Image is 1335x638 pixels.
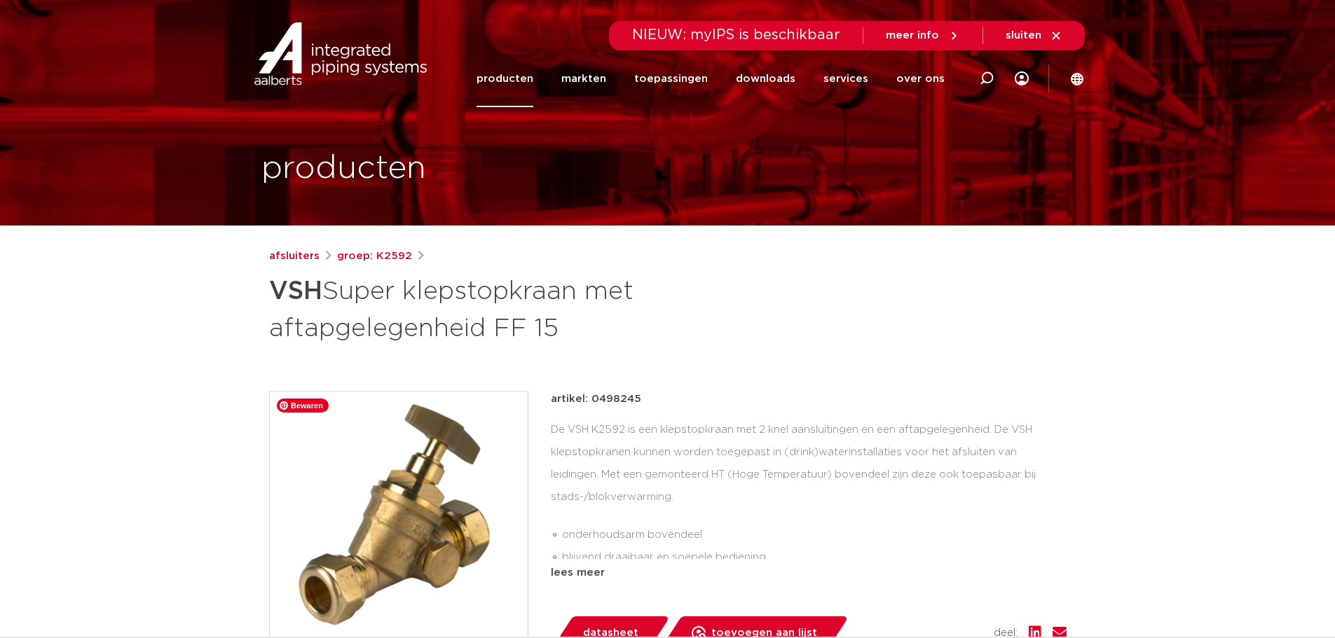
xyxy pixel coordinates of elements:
a: downloads [736,50,795,107]
a: services [823,50,868,107]
div: my IPS [1015,50,1029,107]
li: blijvend draaibaar en soepele bediening [562,546,1067,569]
a: markten [561,50,606,107]
a: groep: K2592 [337,248,412,265]
a: producten [477,50,533,107]
span: meer info [886,30,939,41]
h1: producten [261,146,426,191]
div: De VSH K2592 is een klepstopkraan met 2 knel aansluitingen en een aftapgelegenheid. De VSH klepst... [551,419,1067,559]
a: toepassingen [634,50,708,107]
span: Bewaren [277,398,329,412]
strong: VSH [269,279,322,304]
li: onderhoudsarm bovendeel [562,524,1067,546]
a: afsluiters [269,248,320,265]
span: NIEUW: myIPS is beschikbaar [632,28,840,42]
a: over ons [896,50,945,107]
a: meer info [886,29,960,42]
nav: Menu [477,50,945,107]
span: sluiten [1006,30,1041,41]
h1: Super klepstopkraan met aftapgelegenheid FF 15 [269,270,795,346]
a: sluiten [1006,29,1062,42]
div: lees meer [551,564,1067,581]
p: artikel: 0498245 [551,391,641,408]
